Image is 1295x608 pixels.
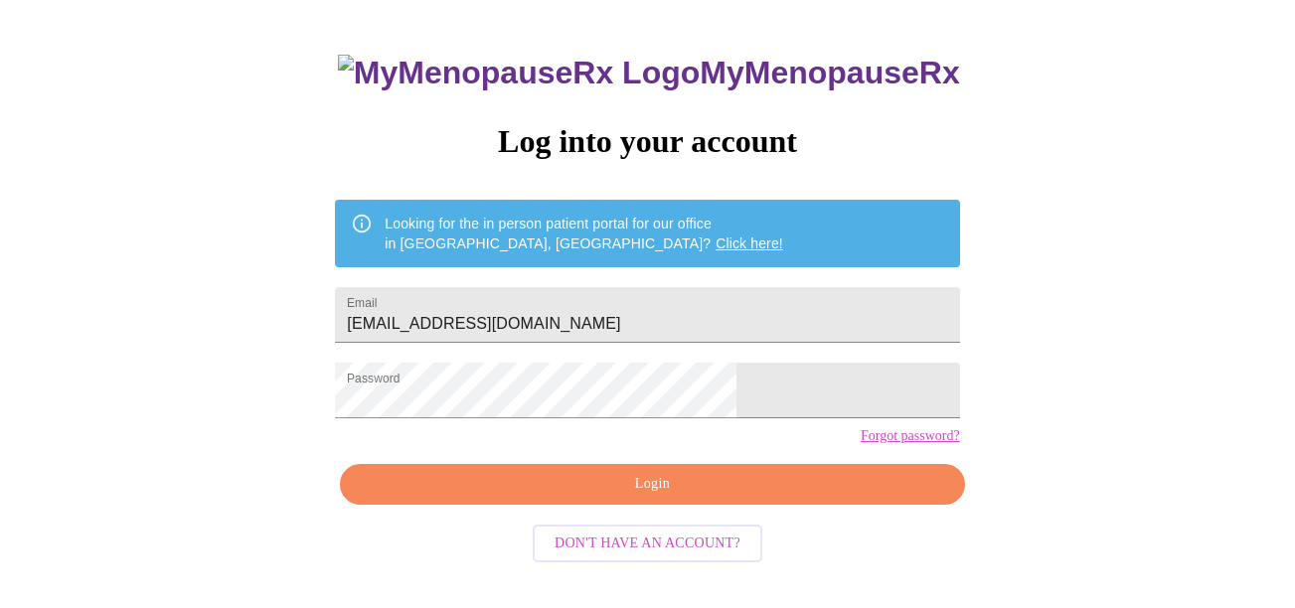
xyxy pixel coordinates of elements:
button: Login [340,464,964,505]
h3: MyMenopauseRx [338,55,960,91]
button: Don't have an account? [533,525,762,563]
a: Click here! [716,235,783,251]
a: Don't have an account? [528,533,767,550]
h3: Log into your account [335,123,959,160]
img: MyMenopauseRx Logo [338,55,700,91]
a: Forgot password? [861,428,960,444]
div: Looking for the in person patient portal for our office in [GEOGRAPHIC_DATA], [GEOGRAPHIC_DATA]? [385,206,783,261]
span: Don't have an account? [555,532,740,556]
span: Login [363,472,941,497]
